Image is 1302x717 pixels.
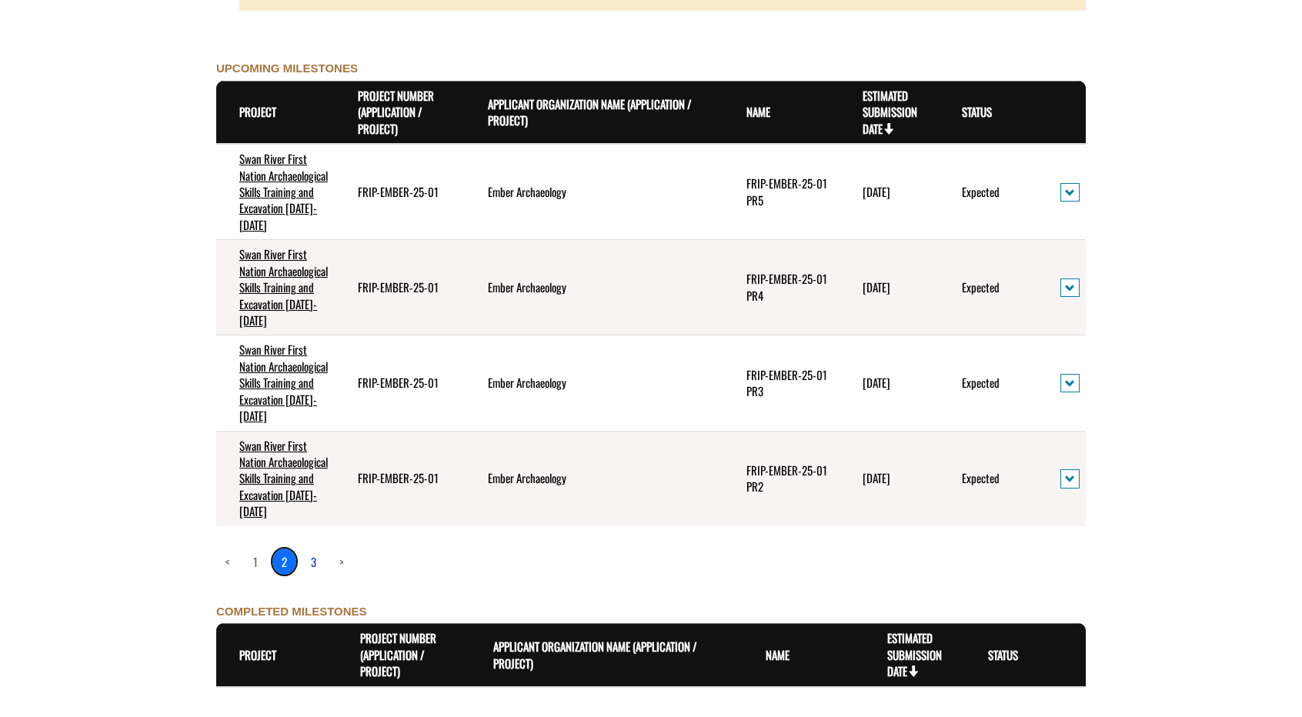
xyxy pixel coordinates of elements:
a: 2 [272,548,297,575]
a: Swan River First Nation Archaeological Skills Training and Excavation [DATE]-[DATE] [239,150,328,233]
td: FRIP-EMBER-25-01 PR3 [723,335,840,431]
td: FRIP-EMBER-25-01 [335,144,465,240]
a: Status [962,103,992,120]
a: Swan River First Nation Archaeological Skills Training and Excavation [DATE]-[DATE] [239,341,328,424]
td: action menu [1037,335,1086,431]
a: Name [766,646,790,663]
td: Expected [939,431,1037,526]
button: action menu [1060,374,1080,393]
td: action menu [1037,431,1086,526]
td: Ember Archaeology [465,335,723,431]
td: FRIP-EMBER-25-01 [335,240,465,335]
a: FRIP Final Report - Template.docx [4,70,142,87]
a: Applicant Organization Name (Application / Project) [493,638,697,671]
td: FRIP-EMBER-25-01 PR5 [723,144,840,240]
td: action menu [1037,240,1086,335]
button: action menu [1060,469,1080,489]
time: [DATE] [863,183,890,200]
time: [DATE] [863,374,890,391]
a: FRIP Progress Report - Template .docx [4,18,162,35]
div: --- [4,123,15,139]
td: Expected [939,144,1037,240]
td: Swan River First Nation Archaeological Skills Training and Excavation 2025-2028 [216,144,335,240]
td: Swan River First Nation Archaeological Skills Training and Excavation 2025-2028 [216,240,335,335]
a: Status [988,646,1018,663]
a: Swan River First Nation Archaeological Skills Training and Excavation [DATE]-[DATE] [239,245,328,328]
a: Project Number (Application / Project) [358,87,434,137]
a: Swan River First Nation Archaeological Skills Training and Excavation [DATE]-[DATE] [239,437,328,520]
label: File field for users to download amendment request template [4,105,91,121]
label: Final Reporting Template File [4,52,122,68]
td: Ember Archaeology [465,431,723,526]
td: 1/15/2026 [840,431,940,526]
td: Ember Archaeology [465,240,723,335]
td: 8/31/2026 [840,240,940,335]
td: Expected [939,240,1037,335]
a: Project Number (Application / Project) [360,629,436,679]
td: FRIP-EMBER-25-01 PR4 [723,240,840,335]
button: action menu [1060,278,1080,298]
a: Next page [330,549,353,575]
td: FRIP-EMBER-25-01 [335,335,465,431]
td: 1/15/2027 [840,144,940,240]
td: 4/30/2026 [840,335,940,431]
label: UPCOMING MILESTONES [216,60,358,76]
td: Ember Archaeology [465,144,723,240]
a: Name [746,103,770,120]
td: Expected [939,335,1037,431]
a: Project [239,646,276,663]
button: action menu [1060,183,1080,202]
a: Estimated Submission Date [863,87,917,137]
label: COMPLETED MILESTONES [216,603,367,619]
a: Project [239,103,276,120]
td: FRIP-EMBER-25-01 PR2 [723,431,840,526]
a: Estimated Submission Date [887,629,942,679]
a: page 3 [302,549,325,575]
time: [DATE] [863,469,890,486]
td: action menu [1037,144,1086,240]
th: Actions [1037,81,1086,144]
td: Swan River First Nation Archaeological Skills Training and Excavation 2025-2028 [216,431,335,526]
td: FRIP-EMBER-25-01 [335,431,465,526]
td: Swan River First Nation Archaeological Skills Training and Excavation 2025-2028 [216,335,335,431]
time: [DATE] [863,278,890,295]
a: Previous page [216,549,239,575]
a: Applicant Organization Name (Application / Project) [488,95,692,128]
a: page 1 [244,549,267,575]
